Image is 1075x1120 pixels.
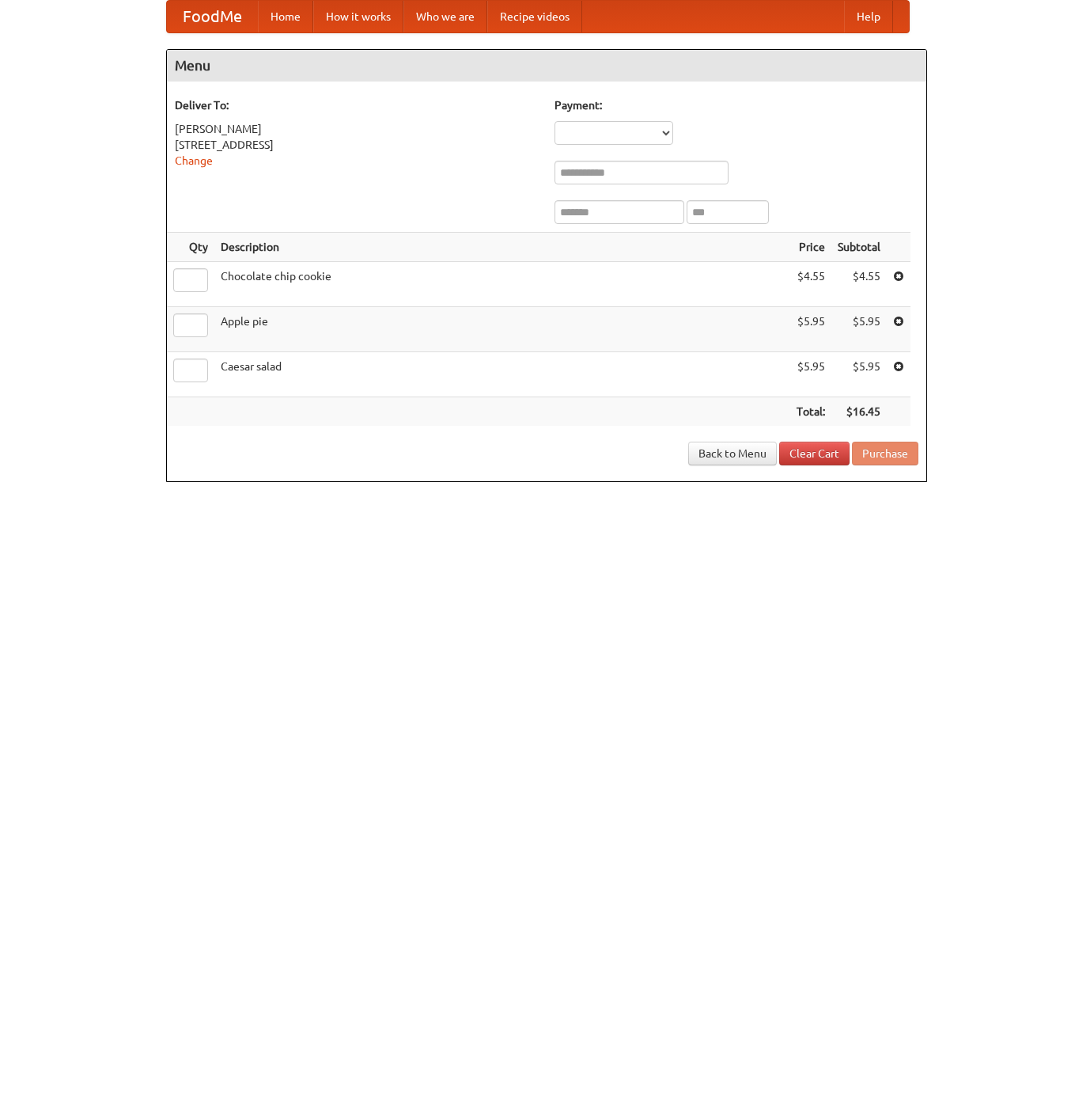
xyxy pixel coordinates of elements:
[790,397,831,427] th: Total:
[487,1,582,32] a: Recipe videos
[175,121,539,137] div: [PERSON_NAME]
[831,352,887,397] td: $5.95
[403,1,487,32] a: Who we are
[790,233,831,262] th: Price
[175,154,213,167] a: Change
[214,262,790,307] td: Chocolate chip cookie
[790,352,831,397] td: $5.95
[779,442,850,465] a: Clear Cart
[175,137,539,153] div: [STREET_ADDRESS]
[175,97,539,113] h5: Deliver To:
[852,442,918,465] button: Purchase
[214,352,790,397] td: Caesar salad
[167,233,214,262] th: Qty
[214,233,790,262] th: Description
[167,1,258,32] a: FoodMe
[167,50,926,82] h4: Menu
[214,307,790,352] td: Apple pie
[790,307,831,352] td: $5.95
[555,97,918,113] h5: Payment:
[831,262,887,307] td: $4.55
[831,307,887,352] td: $5.95
[790,262,831,307] td: $4.55
[831,397,887,427] th: $16.45
[688,442,777,465] a: Back to Menu
[831,233,887,262] th: Subtotal
[844,1,893,32] a: Help
[258,1,313,32] a: Home
[313,1,403,32] a: How it works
